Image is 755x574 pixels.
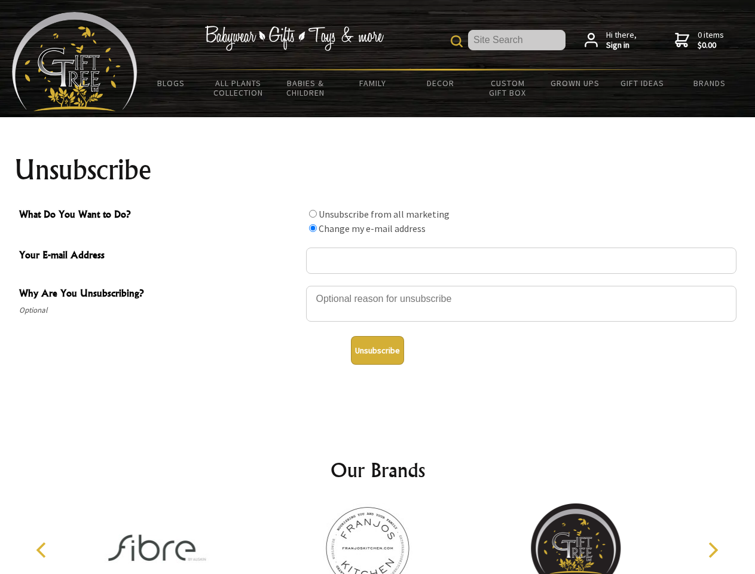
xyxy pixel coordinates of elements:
[319,222,426,234] label: Change my e-mail address
[468,30,566,50] input: Site Search
[309,224,317,232] input: What Do You Want to Do?
[306,248,736,274] input: Your E-mail Address
[676,71,744,96] a: Brands
[698,40,724,51] strong: $0.00
[24,456,732,484] h2: Our Brands
[699,537,726,563] button: Next
[309,210,317,218] input: What Do You Want to Do?
[474,71,542,105] a: Custom Gift Box
[451,35,463,47] img: product search
[19,207,300,224] span: What Do You Want to Do?
[698,29,724,51] span: 0 items
[306,286,736,322] textarea: Why Are You Unsubscribing?
[205,71,273,105] a: All Plants Collection
[19,303,300,317] span: Optional
[19,286,300,303] span: Why Are You Unsubscribing?
[351,336,404,365] button: Unsubscribe
[204,26,384,51] img: Babywear - Gifts - Toys & more
[340,71,407,96] a: Family
[609,71,676,96] a: Gift Ideas
[585,30,637,51] a: Hi there,Sign in
[19,248,300,265] span: Your E-mail Address
[137,71,205,96] a: BLOGS
[406,71,474,96] a: Decor
[30,537,56,563] button: Previous
[541,71,609,96] a: Grown Ups
[675,30,724,51] a: 0 items$0.00
[606,30,637,51] span: Hi there,
[14,155,741,184] h1: Unsubscribe
[12,12,137,111] img: Babyware - Gifts - Toys and more...
[606,40,637,51] strong: Sign in
[272,71,340,105] a: Babies & Children
[319,208,450,220] label: Unsubscribe from all marketing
